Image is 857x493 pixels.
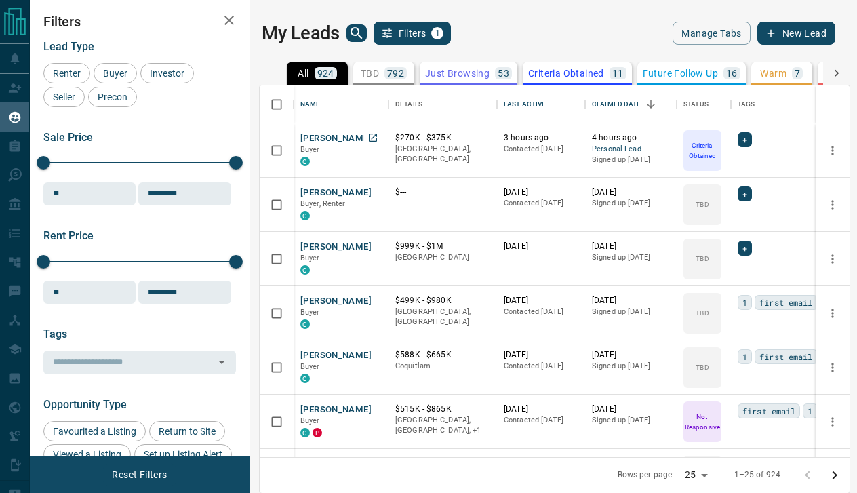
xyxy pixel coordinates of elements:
span: 1 [742,350,747,363]
p: $270K - $375K [395,132,490,144]
div: + [738,132,752,147]
button: more [822,412,843,432]
p: [DATE] [504,186,578,198]
p: 4 hours ago [592,132,670,144]
span: + [742,133,747,146]
button: Go to next page [821,462,848,489]
div: Buyer [94,63,137,83]
p: TBD [696,362,709,372]
p: $999K - $1M [395,241,490,252]
p: [DATE] [504,403,578,415]
p: [DATE] [592,186,670,198]
div: + [738,186,752,201]
div: Precon [88,87,137,107]
div: Renter [43,63,90,83]
div: Tags [731,85,856,123]
p: Signed up [DATE] [592,361,670,372]
p: Contacted [DATE] [504,415,578,426]
div: Return to Site [149,421,225,441]
p: [DATE] [592,403,670,415]
p: TBD [696,199,709,210]
p: 924 [317,68,334,78]
div: Investor [140,63,194,83]
button: [PERSON_NAME] [300,241,372,254]
p: Criteria Obtained [528,68,604,78]
p: TBD [696,254,709,264]
p: Not Responsive [685,412,720,432]
p: Future Follow Up [643,68,718,78]
p: [GEOGRAPHIC_DATA] [395,252,490,263]
div: condos.ca [300,157,310,166]
span: Tags [43,328,67,340]
p: Contacted [DATE] [504,144,578,155]
button: [PERSON_NAME] [300,132,372,145]
span: 1 [742,296,747,309]
button: more [822,195,843,215]
p: 11 [612,68,624,78]
p: [DATE] [504,349,578,361]
span: Opportunity Type [43,398,127,411]
p: Contacted [DATE] [504,307,578,317]
p: $588K - $665K [395,349,490,361]
span: Set up Listing Alert [139,449,227,460]
p: TBD [361,68,379,78]
button: more [822,140,843,161]
p: 3 hours ago [504,132,578,144]
button: Filters1 [374,22,452,45]
span: Return to Site [154,426,220,437]
div: condos.ca [300,265,310,275]
button: Open [212,353,231,372]
p: [DATE] [592,295,670,307]
button: [PERSON_NAME] [300,295,372,308]
p: Signed up [DATE] [592,198,670,209]
p: 792 [387,68,404,78]
div: Status [677,85,731,123]
span: first email [742,404,795,418]
span: Buyer [300,308,320,317]
span: Viewed a Listing [48,449,126,460]
span: Rent Price [43,229,94,242]
span: Renter [48,68,85,79]
p: [GEOGRAPHIC_DATA], [GEOGRAPHIC_DATA] [395,307,490,328]
p: $--- [395,186,490,198]
button: New Lead [757,22,835,45]
div: Claimed Date [592,85,641,123]
button: [PERSON_NAME] [300,403,372,416]
div: Last Active [497,85,585,123]
span: + [742,187,747,201]
span: Buyer [300,362,320,371]
span: Precon [93,92,132,102]
div: Viewed a Listing [43,444,131,465]
button: search button [346,24,367,42]
p: 1–25 of 924 [734,469,780,481]
div: Name [300,85,321,123]
span: Personal Lead [592,144,670,155]
div: Status [683,85,709,123]
p: TBD [696,308,709,318]
p: Signed up [DATE] [592,307,670,317]
span: Favourited a Listing [48,426,141,437]
h2: Filters [43,14,236,30]
button: [PERSON_NAME] [300,349,372,362]
p: Coquitlam [395,361,490,372]
div: Favourited a Listing [43,421,146,441]
span: first email [759,350,812,363]
div: Name [294,85,388,123]
span: Sale Price [43,131,93,144]
div: Details [388,85,497,123]
span: Buyer [300,145,320,154]
span: Lead Type [43,40,94,53]
p: [DATE] [504,241,578,252]
p: Contacted [DATE] [504,361,578,372]
div: + [738,241,752,256]
span: + [742,241,747,255]
button: Reset Filters [103,463,176,486]
div: Last Active [504,85,546,123]
p: [DATE] [592,241,670,252]
button: [PERSON_NAME] [300,186,372,199]
p: Rows per page: [618,469,675,481]
p: Just Browsing [425,68,490,78]
div: condos.ca [300,319,310,329]
p: Vancouver [395,415,490,436]
div: Details [395,85,422,123]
